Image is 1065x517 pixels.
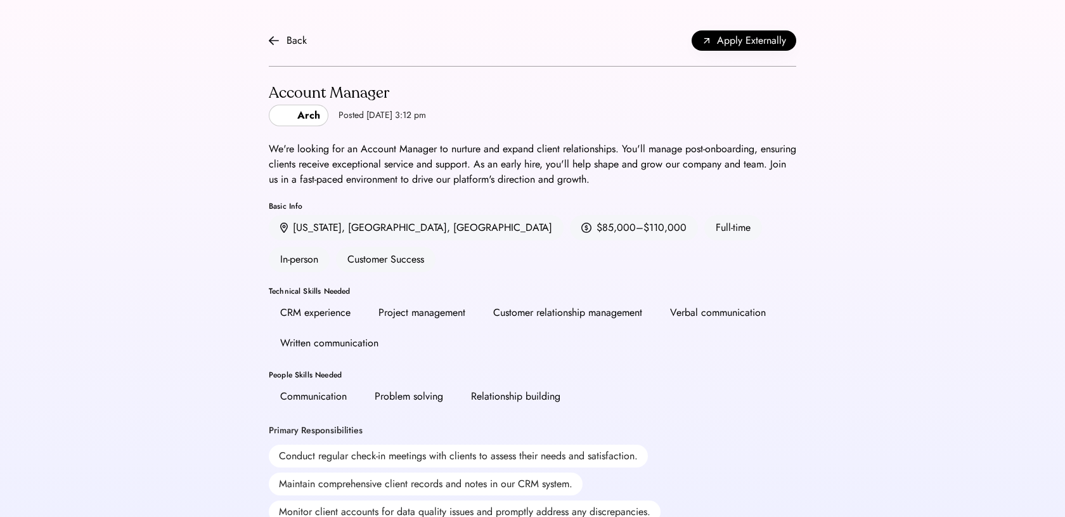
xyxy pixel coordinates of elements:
div: Relationship building [471,389,560,404]
img: yH5BAEAAAAALAAAAAABAAEAAAIBRAA7 [277,108,292,123]
div: In-person [269,247,330,272]
button: Apply Externally [692,30,796,51]
div: Primary Responsibilities [269,424,363,437]
img: arrow-back.svg [269,36,279,46]
div: Written communication [280,336,378,351]
div: Conduct regular check-in meetings with clients to assess their needs and satisfaction. [269,445,648,468]
div: Arch [297,108,320,123]
div: Technical Skills Needed [269,287,796,295]
div: Back [287,33,307,48]
div: People Skills Needed [269,371,796,379]
div: [US_STATE], [GEOGRAPHIC_DATA], [GEOGRAPHIC_DATA] [293,220,552,235]
div: Maintain comprehensive client records and notes in our CRM system. [269,473,583,495]
div: Customer Success [336,247,436,272]
div: $85,000–$110,000 [597,220,687,235]
div: Communication [280,389,347,404]
div: Basic Info [269,202,796,210]
div: Customer relationship management [493,305,642,320]
div: Account Manager [269,83,426,103]
div: Verbal communication [670,305,766,320]
img: money.svg [581,222,591,233]
div: Problem solving [375,389,443,404]
div: Full-time [704,215,762,240]
div: We're looking for an Account Manager to nurture and expand client relationships. You'll manage po... [269,141,796,187]
div: Posted [DATE] 3:12 pm [339,109,426,122]
img: location.svg [280,223,288,233]
div: Project management [378,305,465,320]
div: CRM experience [280,305,351,320]
span: Apply Externally [717,33,786,48]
